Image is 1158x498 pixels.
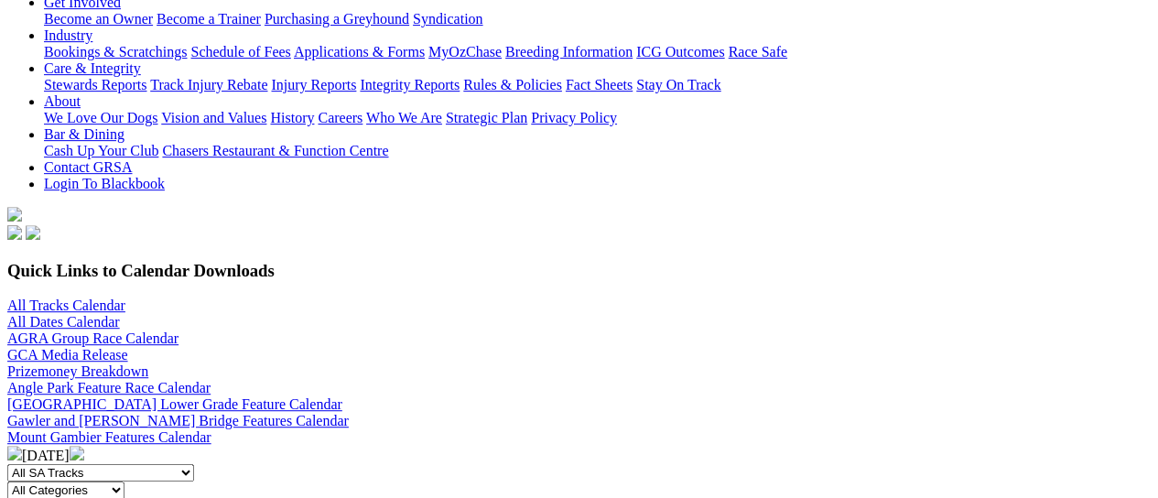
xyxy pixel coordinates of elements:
div: Care & Integrity [44,77,1151,93]
a: Cash Up Your Club [44,143,158,158]
a: Gawler and [PERSON_NAME] Bridge Features Calendar [7,413,349,428]
a: AGRA Group Race Calendar [7,330,179,346]
a: Injury Reports [271,77,356,92]
a: Become a Trainer [157,11,261,27]
a: GCA Media Release [7,347,128,363]
img: twitter.svg [26,225,40,240]
a: Angle Park Feature Race Calendar [7,380,211,395]
a: Care & Integrity [44,60,141,76]
a: History [270,110,314,125]
a: Fact Sheets [566,77,633,92]
div: [DATE] [7,446,1151,464]
a: Privacy Policy [531,110,617,125]
a: Vision and Values [161,110,266,125]
a: Chasers Restaurant & Function Centre [162,143,388,158]
a: Who We Are [366,110,442,125]
div: Industry [44,44,1151,60]
a: Prizemoney Breakdown [7,363,148,379]
img: facebook.svg [7,225,22,240]
a: MyOzChase [428,44,502,60]
a: Syndication [413,11,482,27]
a: Bar & Dining [44,126,124,142]
a: Stewards Reports [44,77,146,92]
a: Track Injury Rebate [150,77,267,92]
div: Bar & Dining [44,143,1151,159]
a: Race Safe [728,44,786,60]
a: All Dates Calendar [7,314,120,330]
a: [GEOGRAPHIC_DATA] Lower Grade Feature Calendar [7,396,342,412]
a: Purchasing a Greyhound [265,11,409,27]
a: We Love Our Dogs [44,110,157,125]
a: Integrity Reports [360,77,460,92]
a: Strategic Plan [446,110,527,125]
a: ICG Outcomes [636,44,724,60]
a: Industry [44,27,92,43]
a: Bookings & Scratchings [44,44,187,60]
a: All Tracks Calendar [7,298,125,313]
img: chevron-right-pager-white.svg [70,446,84,460]
div: Get Involved [44,11,1151,27]
a: Schedule of Fees [190,44,290,60]
a: Login To Blackbook [44,176,165,191]
a: Become an Owner [44,11,153,27]
img: chevron-left-pager-white.svg [7,446,22,460]
a: Breeding Information [505,44,633,60]
a: Mount Gambier Features Calendar [7,429,211,445]
div: About [44,110,1151,126]
a: About [44,93,81,109]
a: Stay On Track [636,77,720,92]
img: logo-grsa-white.png [7,207,22,222]
a: Contact GRSA [44,159,132,175]
a: Rules & Policies [463,77,562,92]
h3: Quick Links to Calendar Downloads [7,261,1151,281]
a: Careers [318,110,363,125]
a: Applications & Forms [294,44,425,60]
